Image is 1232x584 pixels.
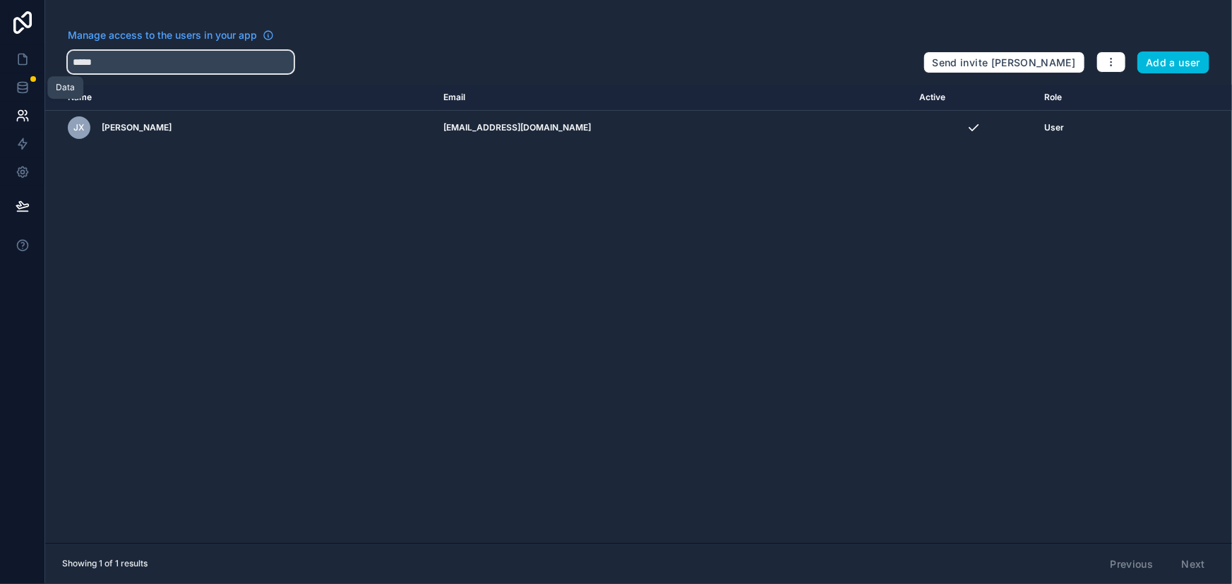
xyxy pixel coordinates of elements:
th: Active [911,85,1036,111]
button: Send invite [PERSON_NAME] [923,51,1085,74]
button: Add a user [1137,51,1210,74]
th: Email [436,85,911,111]
th: Role [1036,85,1142,111]
span: [PERSON_NAME] [102,122,172,133]
th: Name [45,85,436,111]
div: Data [56,82,75,93]
span: Showing 1 of 1 results [62,558,148,569]
a: Manage access to the users in your app [68,28,274,42]
div: scrollable content [45,85,1232,543]
td: [EMAIL_ADDRESS][DOMAIN_NAME] [436,111,911,145]
span: User [1044,122,1064,133]
span: JX [74,122,85,133]
span: Manage access to the users in your app [68,28,257,42]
